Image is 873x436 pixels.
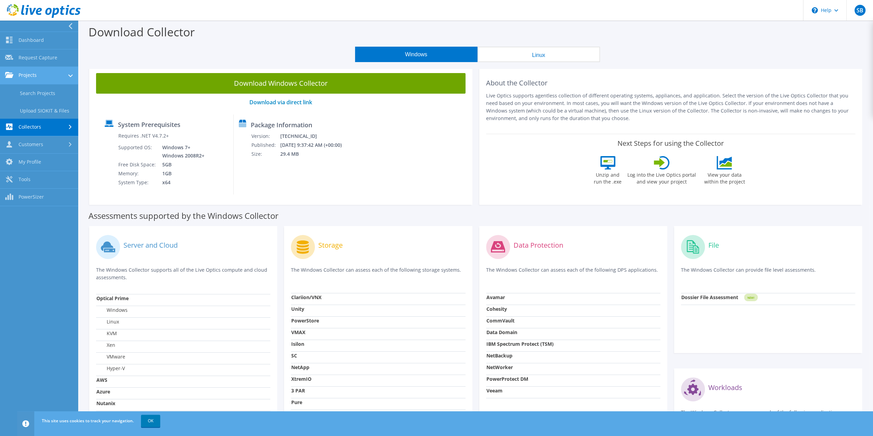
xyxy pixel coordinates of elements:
[96,377,107,383] strong: AWS
[592,169,624,185] label: Unzip and run the .exe
[42,418,134,424] span: This site uses cookies to track your navigation.
[514,242,563,249] label: Data Protection
[486,92,856,122] p: Live Optics supports agentless collection of different operating systems, appliances, and applica...
[291,411,308,417] strong: Hitachi
[96,365,125,372] label: Hyper-V
[157,169,206,178] td: 1GB
[291,317,319,324] strong: PowerStore
[96,330,117,337] label: KVM
[280,150,351,158] td: 29.4 MB
[251,121,312,128] label: Package Information
[291,376,311,382] strong: XtremIO
[812,7,818,13] svg: \n
[280,132,351,141] td: [TECHNICAL_ID]
[96,266,270,281] p: The Windows Collector supports all of the Live Optics compute and cloud assessments.
[486,306,507,312] strong: Cohesity
[486,364,513,370] strong: NetWorker
[251,150,280,158] td: Size:
[118,160,157,169] td: Free Disk Space:
[617,139,723,148] label: Next Steps for using the Collector
[355,47,477,62] button: Windows
[291,352,297,359] strong: SC
[118,169,157,178] td: Memory:
[249,98,312,106] a: Download via direct link
[280,141,351,150] td: [DATE] 9:37:42 AM (+00:00)
[89,24,195,40] label: Download Collector
[118,178,157,187] td: System Type:
[291,364,309,370] strong: NetApp
[118,121,180,128] label: System Prerequisites
[627,169,696,185] label: Log into the Live Optics portal and view your project
[477,47,600,62] button: Linux
[486,294,505,301] strong: Avamar
[96,318,119,325] label: Linux
[700,169,749,185] label: View your data within the project
[291,294,321,301] strong: Clariion/VNX
[681,294,738,301] strong: Dossier File Assessment
[681,409,855,423] p: The Windows Collector can assess each of the following applications.
[486,329,517,335] strong: Data Domain
[96,342,115,349] label: Xen
[123,242,178,249] label: Server and Cloud
[118,143,157,160] td: Supported OS:
[96,307,128,314] label: Windows
[118,132,169,139] label: Requires .NET V4.7.2+
[708,242,719,249] label: File
[291,266,465,280] p: The Windows Collector can assess each of the following storage systems.
[89,212,279,219] label: Assessments supported by the Windows Collector
[96,73,465,94] a: Download Windows Collector
[251,141,280,150] td: Published:
[681,266,855,280] p: The Windows Collector can provide file level assessments.
[251,132,280,141] td: Version:
[96,295,129,302] strong: Optical Prime
[157,178,206,187] td: x64
[486,376,528,382] strong: PowerProtect DM
[747,296,754,299] tspan: NEW!
[96,388,110,395] strong: Azure
[291,329,305,335] strong: VMAX
[486,266,660,280] p: The Windows Collector can assess each of the following DPS applications.
[486,352,512,359] strong: NetBackup
[486,387,503,394] strong: Veeam
[318,242,343,249] label: Storage
[291,387,305,394] strong: 3 PAR
[854,5,865,16] span: SB
[486,79,856,87] h2: About the Collector
[291,399,302,405] strong: Pure
[141,415,160,427] a: OK
[486,317,515,324] strong: CommVault
[291,306,304,312] strong: Unity
[157,160,206,169] td: 5GB
[157,143,206,160] td: Windows 7+ Windows 2008R2+
[486,341,554,347] strong: IBM Spectrum Protect (TSM)
[96,353,125,360] label: VMware
[708,384,742,391] label: Workloads
[291,341,304,347] strong: Isilon
[96,400,115,406] strong: Nutanix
